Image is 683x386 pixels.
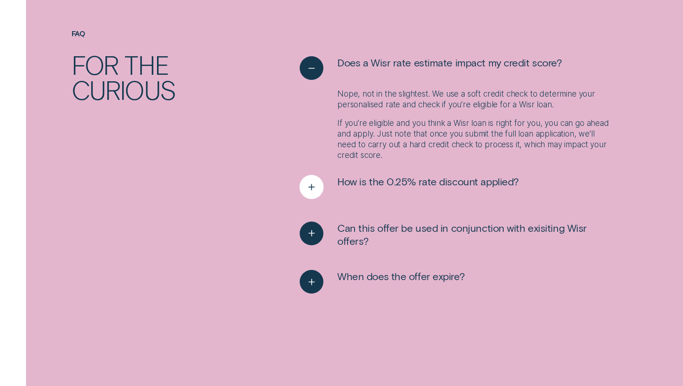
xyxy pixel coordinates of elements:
[72,52,246,103] h2: For the curious
[300,56,562,80] button: See less
[337,56,562,69] span: Does a Wisr rate estimate impact my credit score?
[337,89,611,110] p: Nope, not in the slightest. We use a soft credit check to determine your personalised rate and ch...
[337,270,465,283] span: When does the offer expire?
[72,30,246,38] h4: FAQ
[337,222,611,247] span: Can this offer be used in conjunction with exisiting Wisr offers?
[300,270,465,294] button: See more
[300,175,519,199] button: See more
[300,222,611,247] button: See more
[337,175,519,188] span: How is the 0.25% rate discount applied?
[337,118,611,161] p: If you’re eligible and you think a Wisr loan is right for you, you can go ahead and apply. Just n...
